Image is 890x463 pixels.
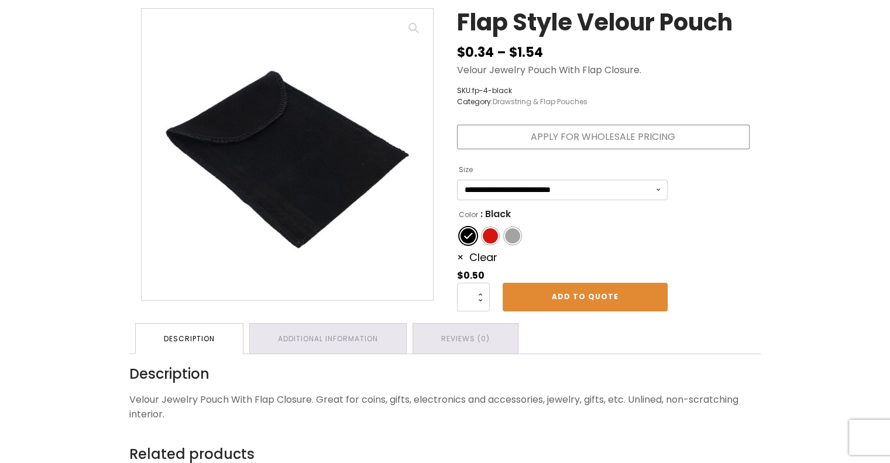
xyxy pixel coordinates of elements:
[457,63,641,78] p: Velour Jewelry Pouch With Flap Closure.
[509,43,543,61] bdi: 1.54
[504,227,521,245] li: Grey
[129,366,761,383] h2: Description
[457,269,463,282] span: $
[250,324,406,354] a: Additional information
[457,96,587,107] span: Category:
[457,8,733,42] h1: Flap Style Velour Pouch
[503,283,668,311] a: Add to Quote
[129,392,761,422] p: Velour Jewelry Pouch With Flap Closure. Great for coins, gifts, electronics and accessories, jewe...
[509,43,517,61] span: $
[482,227,499,245] li: Burgundy
[403,18,424,39] a: View full-screen image gallery
[459,160,473,179] label: Size
[497,43,506,61] span: –
[457,225,668,247] ul: Color
[472,85,512,95] span: fp-4-black
[457,43,494,61] bdi: 0.34
[457,43,465,61] span: $
[459,205,478,224] label: Color
[457,269,484,282] bdi: 0.50
[136,324,243,354] a: Description
[457,250,497,265] a: Clear options
[457,125,750,149] a: Apply for Wholesale Pricing
[457,283,490,311] input: Product quantity
[493,97,587,107] a: Drawstring & Flap Pouches
[457,85,587,96] span: SKU:
[459,227,477,245] li: Black
[413,324,518,354] a: Reviews (0)
[480,205,511,224] span: : Black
